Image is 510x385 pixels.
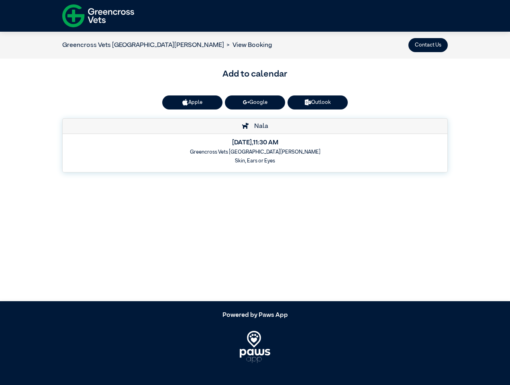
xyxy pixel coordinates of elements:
h5: Powered by Paws App [62,312,448,319]
button: Apple [162,95,222,109]
li: View Booking [224,41,272,50]
a: Google [225,95,285,109]
span: Nala [250,123,268,130]
button: Contact Us [408,38,448,52]
a: Outlook [288,95,348,109]
h6: Greencross Vets [GEOGRAPHIC_DATA][PERSON_NAME] [68,149,442,155]
a: Greencross Vets [GEOGRAPHIC_DATA][PERSON_NAME] [62,42,224,49]
img: f-logo [62,2,134,30]
h6: Skin, Ears or Eyes [68,158,442,164]
h3: Add to calendar [62,68,448,81]
nav: breadcrumb [62,41,272,50]
img: PawsApp [240,331,271,363]
h5: [DATE] , 11:30 AM [68,139,442,147]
